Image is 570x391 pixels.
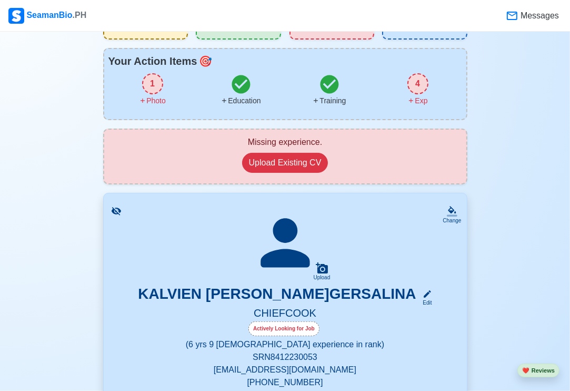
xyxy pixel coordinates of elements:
p: SRN 8412230053 [116,351,454,364]
div: Your Action Items [108,53,462,69]
div: Change [443,217,461,224]
div: Missing experience. [113,136,458,149]
img: Logo [8,8,24,24]
button: Upload Existing CV [242,153,328,173]
div: 4 [407,73,428,94]
div: Actively Looking for Job [248,321,319,336]
button: heartReviews [517,364,559,378]
p: (6 yrs 9 [DEMOGRAPHIC_DATA] experience in rank) [116,338,454,351]
div: Education [221,95,261,106]
h3: KALVIEN [PERSON_NAME]GERSALINA [138,285,416,307]
span: .PH [73,11,87,19]
div: 1 [142,73,163,94]
p: [PHONE_NUMBER] [116,376,454,389]
div: Photo [139,95,166,106]
div: Exp [407,95,427,106]
div: SeamanBio [8,8,86,24]
span: heart [522,367,529,374]
div: Upload [314,275,331,281]
span: Messages [518,9,559,22]
div: Edit [418,299,432,307]
p: [EMAIL_ADDRESS][DOMAIN_NAME] [116,364,454,376]
span: todo [199,53,212,69]
div: Training [312,95,346,106]
h5: CHIEFCOOK [116,307,454,321]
